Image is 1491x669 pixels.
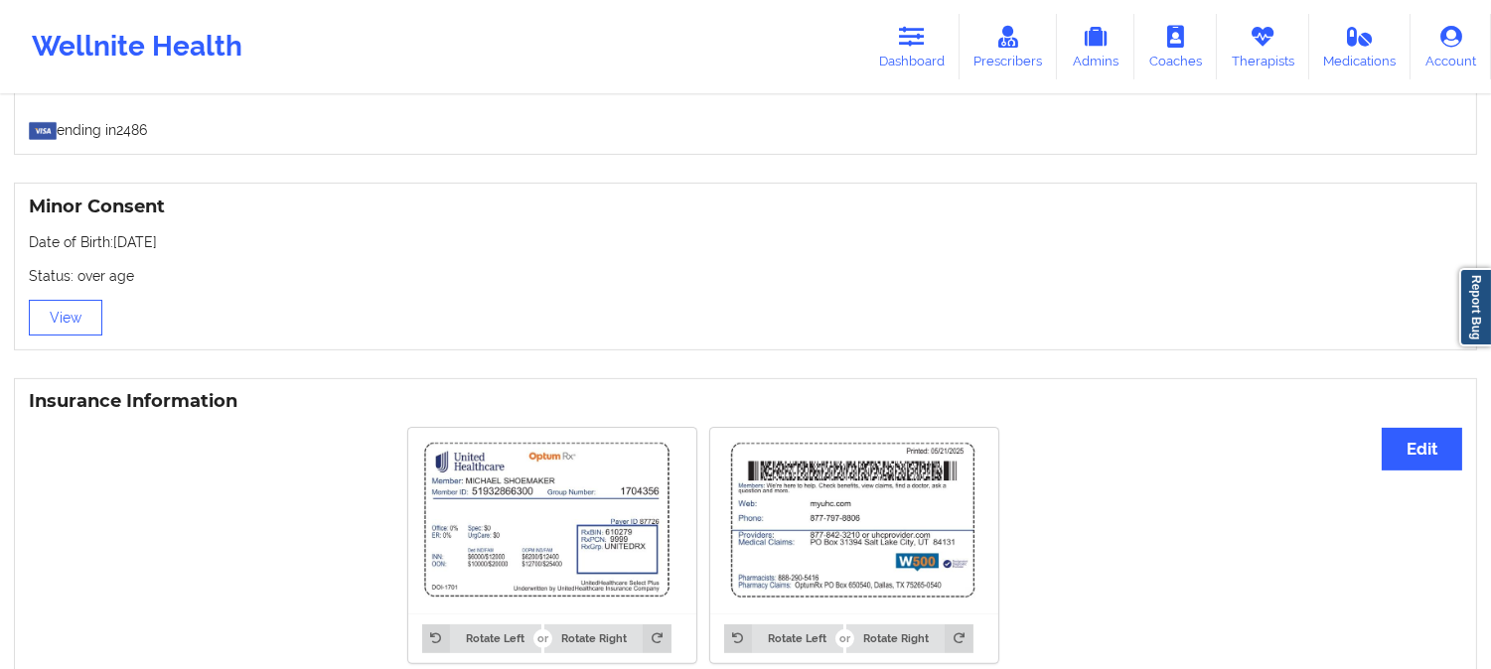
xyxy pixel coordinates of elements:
button: Edit [1382,428,1462,470]
button: Rotate Right [846,624,972,652]
a: Report Bug [1459,268,1491,346]
img: Michael Shoemaker [422,442,682,599]
button: Rotate Left [724,624,843,652]
img: Michael Shoemaker [724,442,984,600]
a: Dashboard [864,14,960,79]
p: ending in 2486 [29,112,1462,140]
button: Rotate Right [544,624,671,652]
a: Account [1411,14,1491,79]
a: Therapists [1217,14,1309,79]
button: Rotate Left [422,624,541,652]
a: Prescribers [960,14,1058,79]
button: View [29,300,102,335]
a: Medications [1309,14,1412,79]
a: Admins [1057,14,1134,79]
h3: Minor Consent [29,196,1462,218]
p: Status: over age [29,266,1462,286]
h3: Insurance Information [29,390,1462,413]
p: Date of Birth: [DATE] [29,232,1462,252]
a: Coaches [1134,14,1217,79]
